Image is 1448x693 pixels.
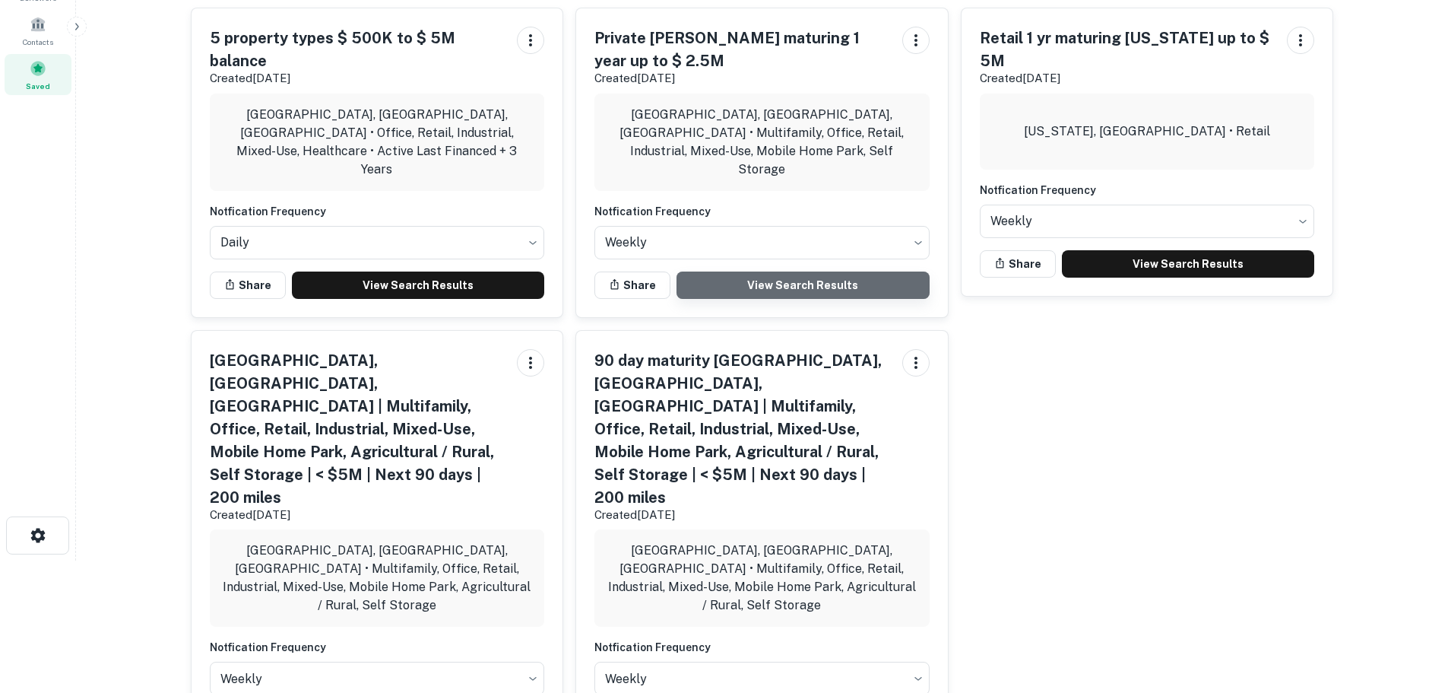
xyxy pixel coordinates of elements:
h6: Notfication Frequency [210,203,545,220]
h5: [GEOGRAPHIC_DATA], [GEOGRAPHIC_DATA], [GEOGRAPHIC_DATA] | Multifamily, Office, Retail, Industrial... [210,349,505,509]
h6: Notfication Frequency [594,203,930,220]
p: Created [DATE] [210,506,505,524]
button: Share [210,272,286,299]
div: Without label [594,221,930,264]
p: [GEOGRAPHIC_DATA], [GEOGRAPHIC_DATA], [GEOGRAPHIC_DATA] • Multifamily, Office, Retail, Industrial... [222,542,533,615]
p: [GEOGRAPHIC_DATA], [GEOGRAPHIC_DATA], [GEOGRAPHIC_DATA] • Multifamily, Office, Retail, Industrial... [607,106,917,179]
div: Without label [210,221,545,264]
a: View Search Results [1062,250,1315,278]
p: Created [DATE] [980,69,1275,87]
a: Contacts [5,10,71,51]
h6: Notfication Frequency [210,639,545,656]
a: View Search Results [292,272,545,299]
p: [US_STATE], [GEOGRAPHIC_DATA] • Retail [1024,122,1270,141]
h6: Notfication Frequency [980,182,1315,199]
p: [GEOGRAPHIC_DATA], [GEOGRAPHIC_DATA], [GEOGRAPHIC_DATA] • Office, Retail, Industrial, Mixed-Use, ... [222,106,533,179]
button: Share [980,250,1056,278]
h6: Notfication Frequency [594,639,930,656]
p: Created [DATE] [210,69,505,87]
h5: Retail 1 yr maturing [US_STATE] up to $ 5M [980,27,1275,72]
span: Contacts [23,36,53,48]
h5: 5 property types $ 500K to $ 5M balance [210,27,505,72]
a: View Search Results [676,272,930,299]
a: Saved [5,54,71,95]
button: Share [594,272,670,299]
span: Saved [26,80,50,92]
h5: Private [PERSON_NAME] maturing 1 year up to $ 2.5M [594,27,890,72]
h5: 90 day maturity [GEOGRAPHIC_DATA], [GEOGRAPHIC_DATA], [GEOGRAPHIC_DATA] | Multifamily, Office, Re... [594,349,890,509]
p: Created [DATE] [594,506,890,524]
p: [GEOGRAPHIC_DATA], [GEOGRAPHIC_DATA], [GEOGRAPHIC_DATA] • Multifamily, Office, Retail, Industrial... [607,542,917,615]
p: Created [DATE] [594,69,890,87]
iframe: Chat Widget [1372,571,1448,644]
div: Without label [980,200,1315,243]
